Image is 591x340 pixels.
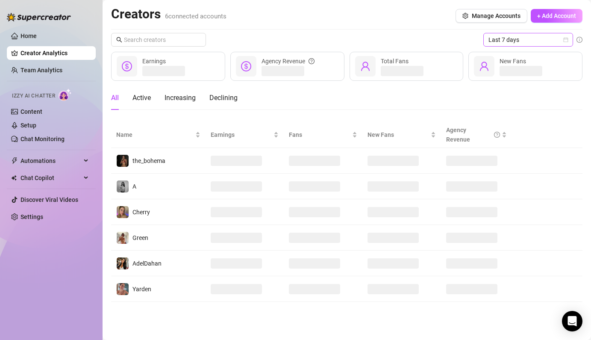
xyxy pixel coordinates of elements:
[111,122,206,148] th: Name
[132,93,151,103] div: Active
[11,157,18,164] span: thunderbolt
[111,93,119,103] div: All
[537,12,576,19] span: + Add Account
[21,171,81,185] span: Chat Copilot
[494,125,500,144] span: question-circle
[209,93,238,103] div: Declining
[116,37,122,43] span: search
[165,93,196,103] div: Increasing
[132,286,151,293] span: Yarden
[206,122,284,148] th: Earnings
[21,154,81,168] span: Automations
[165,12,226,20] span: 6 connected accounts
[122,61,132,71] span: dollar-circle
[456,9,527,23] button: Manage Accounts
[262,56,315,66] div: Agency Revenue
[117,232,129,244] img: Green
[360,61,370,71] span: user
[132,260,162,267] span: AdelDahan
[142,58,166,65] span: Earnings
[124,35,194,44] input: Search creators
[562,311,582,331] div: Open Intercom Messenger
[500,58,526,65] span: New Fans
[21,196,78,203] a: Discover Viral Videos
[563,37,568,42] span: calendar
[111,6,226,22] h2: Creators
[12,92,55,100] span: Izzy AI Chatter
[59,89,72,101] img: AI Chatter
[117,180,129,192] img: A
[132,209,150,216] span: Cherry
[21,33,37,39] a: Home
[7,13,71,21] img: logo-BBDzfeDw.svg
[309,56,315,66] span: question-circle
[21,136,65,142] a: Chat Monitoring
[132,157,165,164] span: the_bohema
[132,183,136,190] span: A
[446,125,500,144] div: Agency Revenue
[116,130,194,139] span: Name
[462,13,468,19] span: setting
[479,61,489,71] span: user
[368,130,429,139] span: New Fans
[531,9,582,23] button: + Add Account
[576,37,582,43] span: info-circle
[211,130,272,139] span: Earnings
[11,175,17,181] img: Chat Copilot
[117,257,129,269] img: AdelDahan
[284,122,362,148] th: Fans
[117,206,129,218] img: Cherry
[21,108,42,115] a: Content
[117,283,129,295] img: Yarden
[289,130,350,139] span: Fans
[132,234,148,241] span: Green
[488,33,568,46] span: Last 7 days
[21,213,43,220] a: Settings
[21,67,62,74] a: Team Analytics
[241,61,251,71] span: dollar-circle
[381,58,409,65] span: Total Fans
[362,122,441,148] th: New Fans
[117,155,129,167] img: the_bohema
[472,12,520,19] span: Manage Accounts
[21,122,36,129] a: Setup
[21,46,89,60] a: Creator Analytics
